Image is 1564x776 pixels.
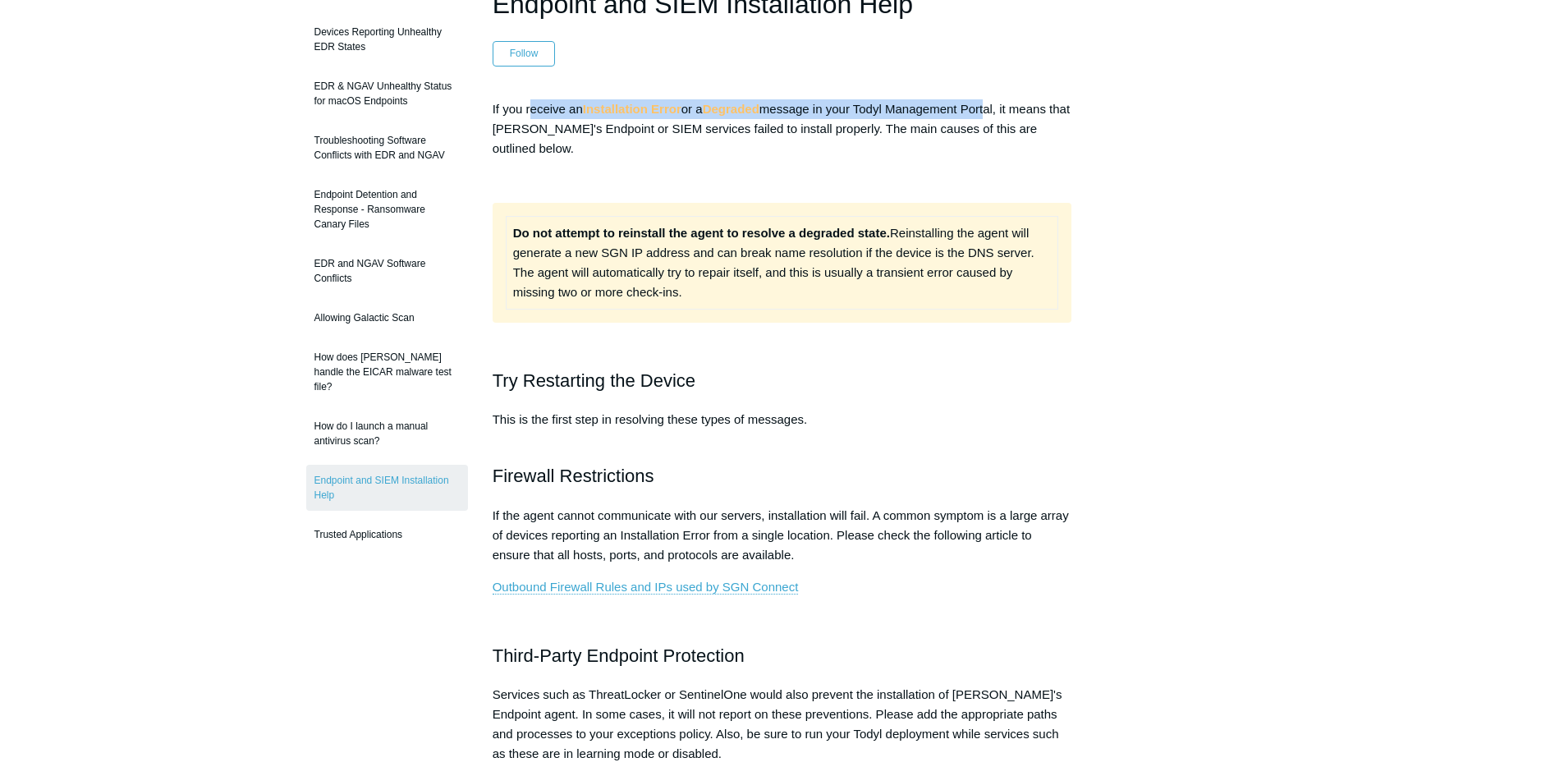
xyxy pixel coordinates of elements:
[306,519,468,550] a: Trusted Applications
[306,16,468,62] a: Devices Reporting Unhealthy EDR States
[506,216,1058,309] td: Reinstalling the agent will generate a new SGN IP address and can break name resolution if the de...
[493,580,799,595] a: Outbound Firewall Rules and IPs used by SGN Connect
[493,641,1072,670] h2: Third-Party Endpoint Protection
[493,685,1072,764] p: Services such as ThreatLocker or SentinelOne would also prevent the installation of [PERSON_NAME]...
[306,465,468,511] a: Endpoint and SIEM Installation Help
[306,179,468,240] a: Endpoint Detention and Response - Ransomware Canary Files
[493,506,1072,565] p: If the agent cannot communicate with our servers, installation will fail. A common symptom is a l...
[493,410,1072,449] p: This is the first step in resolving these types of messages.
[306,248,468,294] a: EDR and NGAV Software Conflicts
[583,102,681,116] strong: Installation Error
[306,411,468,457] a: How do I launch a manual antivirus scan?
[513,226,890,240] strong: Do not attempt to reinstall the agent to resolve a degraded state.
[306,71,468,117] a: EDR & NGAV Unhealthy Status for macOS Endpoints
[306,342,468,402] a: How does [PERSON_NAME] handle the EICAR malware test file?
[306,302,468,333] a: Allowing Galactic Scan
[703,102,759,116] strong: Degraded
[493,461,1072,490] h2: Firewall Restrictions
[493,99,1072,158] p: If you receive an or a message in your Todyl Management Portal, it means that [PERSON_NAME]'s End...
[493,366,1072,395] h2: Try Restarting the Device
[306,125,468,171] a: Troubleshooting Software Conflicts with EDR and NGAV
[493,41,556,66] button: Follow Article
